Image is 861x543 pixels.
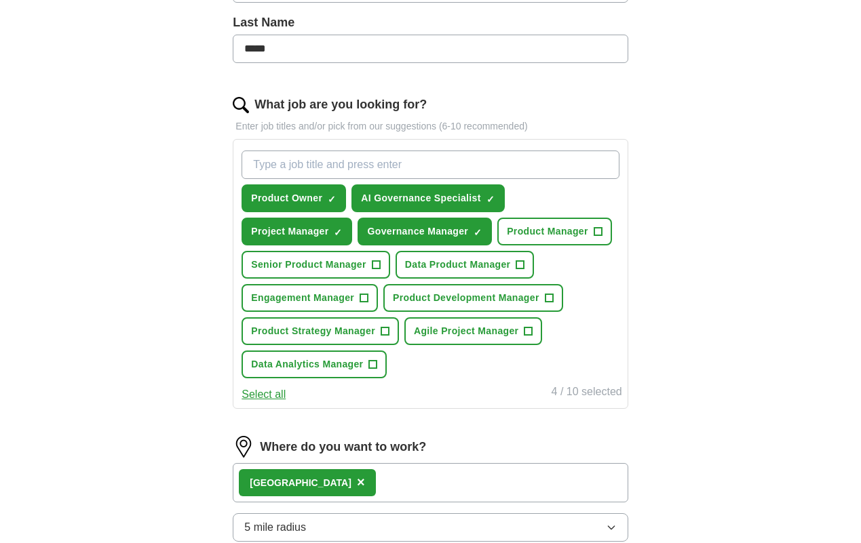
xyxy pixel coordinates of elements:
[242,317,399,345] button: Product Strategy Manager
[358,218,492,245] button: Governance Manager✓
[393,291,539,305] span: Product Development Manager
[414,324,518,338] span: Agile Project Manager
[242,218,352,245] button: Project Manager✓
[474,227,482,238] span: ✓
[486,194,495,205] span: ✓
[361,191,480,205] span: AI Governance Specialist
[357,475,365,489] span: ×
[357,472,365,493] button: ×
[233,119,628,134] p: Enter job titles and/or pick from our suggestions (6-10 recommended)
[233,513,628,542] button: 5 mile radius
[405,258,511,272] span: Data Product Manager
[251,258,366,272] span: Senior Product Manager
[242,284,378,312] button: Engagement Manager
[233,97,249,113] img: search.png
[233,14,628,32] label: Last Name
[351,184,504,212] button: AI Governance Specialist✓
[242,150,619,179] input: Type a job title and press enter
[507,224,588,239] span: Product Manager
[328,194,336,205] span: ✓
[233,436,254,458] img: location.png
[497,218,612,245] button: Product Manager
[242,184,346,212] button: Product Owner✓
[244,519,306,536] span: 5 mile radius
[260,438,426,456] label: Where do you want to work?
[251,324,375,338] span: Product Strategy Manager
[367,224,468,239] span: Governance Manager
[251,357,363,371] span: Data Analytics Manager
[251,191,322,205] span: Product Owner
[242,251,390,279] button: Senior Product Manager
[404,317,542,345] button: Agile Project Manager
[383,284,563,312] button: Product Development Manager
[242,350,387,378] button: Data Analytics Manager
[242,386,286,403] button: Select all
[552,384,622,403] div: 4 / 10 selected
[396,251,535,279] button: Data Product Manager
[251,224,328,239] span: Project Manager
[251,291,354,305] span: Engagement Manager
[250,476,351,490] div: [GEOGRAPHIC_DATA]
[254,96,427,114] label: What job are you looking for?
[334,227,342,238] span: ✓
